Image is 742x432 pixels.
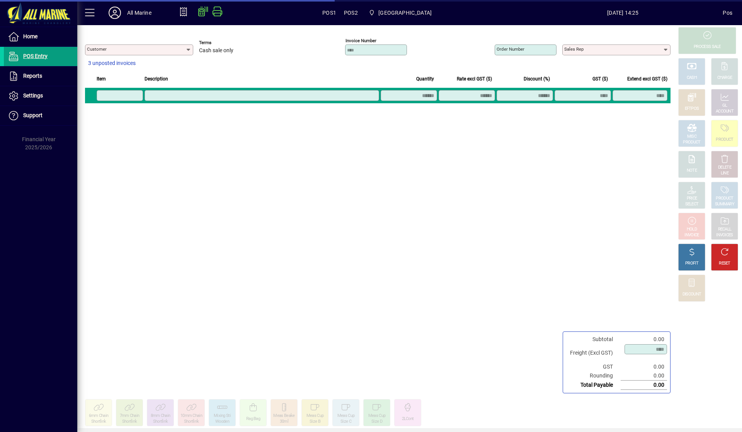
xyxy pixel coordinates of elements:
[120,413,140,419] div: 7mm Chain
[246,416,260,422] div: Rag Bag
[621,335,667,344] td: 0.00
[184,419,199,425] div: Shortlink
[368,413,385,419] div: Meas Cup
[566,371,621,381] td: Rounding
[566,344,621,362] td: Freight (Excl GST)
[4,67,77,86] a: Reports
[214,413,231,419] div: Mixing Sti
[684,232,699,238] div: INVOICE
[89,413,109,419] div: 6mm Chain
[306,413,323,419] div: Meas Cup
[402,416,414,422] div: 2LCont
[145,75,168,83] span: Description
[566,335,621,344] td: Subtotal
[340,419,351,425] div: Size C
[685,106,699,112] div: EFTPOS
[23,73,42,79] span: Reports
[4,86,77,106] a: Settings
[716,109,733,114] div: ACCOUNT
[694,44,721,50] div: PROCESS SALE
[345,38,376,43] mat-label: Invoice number
[127,7,151,19] div: All Marine
[687,227,697,232] div: HOLD
[151,413,170,419] div: 8mm Chain
[685,261,698,266] div: PROFIT
[366,6,435,20] span: Port Road
[717,75,732,81] div: CHARGE
[564,46,584,52] mat-label: Sales rep
[687,168,697,174] div: NOTE
[566,362,621,371] td: GST
[87,46,107,52] mat-label: Customer
[566,381,621,390] td: Total Payable
[523,7,723,19] span: [DATE] 14:25
[88,59,136,67] span: 3 unposted invoices
[4,106,77,125] a: Support
[97,75,106,83] span: Item
[416,75,434,83] span: Quantity
[322,7,336,19] span: POS1
[91,419,106,425] div: Shortlink
[457,75,492,83] span: Rate excl GST ($)
[716,232,733,238] div: INVOICES
[716,137,733,143] div: PRODUCT
[280,419,288,425] div: 30ml
[621,381,667,390] td: 0.00
[153,419,168,425] div: Shortlink
[497,46,524,52] mat-label: Order number
[199,48,233,54] span: Cash sale only
[524,75,550,83] span: Discount (%)
[715,201,734,207] div: SUMMARY
[122,419,137,425] div: Shortlink
[23,33,37,39] span: Home
[685,201,699,207] div: SELECT
[199,40,245,45] span: Terms
[687,196,697,201] div: PRICE
[344,7,358,19] span: POS2
[687,134,696,140] div: MISC
[687,75,697,81] div: CASH
[23,92,43,99] span: Settings
[621,362,667,371] td: 0.00
[273,413,294,419] div: Meas Beake
[592,75,608,83] span: GST ($)
[215,419,229,425] div: Wooden
[683,140,700,145] div: PRODUCT
[180,413,202,419] div: 10mm Chain
[378,7,432,19] span: [GEOGRAPHIC_DATA]
[102,6,127,20] button: Profile
[723,7,732,19] div: Pos
[718,165,731,171] div: DELETE
[716,196,733,201] div: PRODUCT
[682,292,701,297] div: DISCOUNT
[627,75,667,83] span: Extend excl GST ($)
[23,53,48,59] span: POS Entry
[371,419,382,425] div: Size D
[85,56,139,70] button: 3 unposted invoices
[621,371,667,381] td: 0.00
[23,112,43,118] span: Support
[4,27,77,46] a: Home
[718,227,732,232] div: RECALL
[310,419,320,425] div: Size B
[337,413,354,419] div: Meas Cup
[719,261,730,266] div: RESET
[721,171,728,176] div: LINE
[722,103,727,109] div: GL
